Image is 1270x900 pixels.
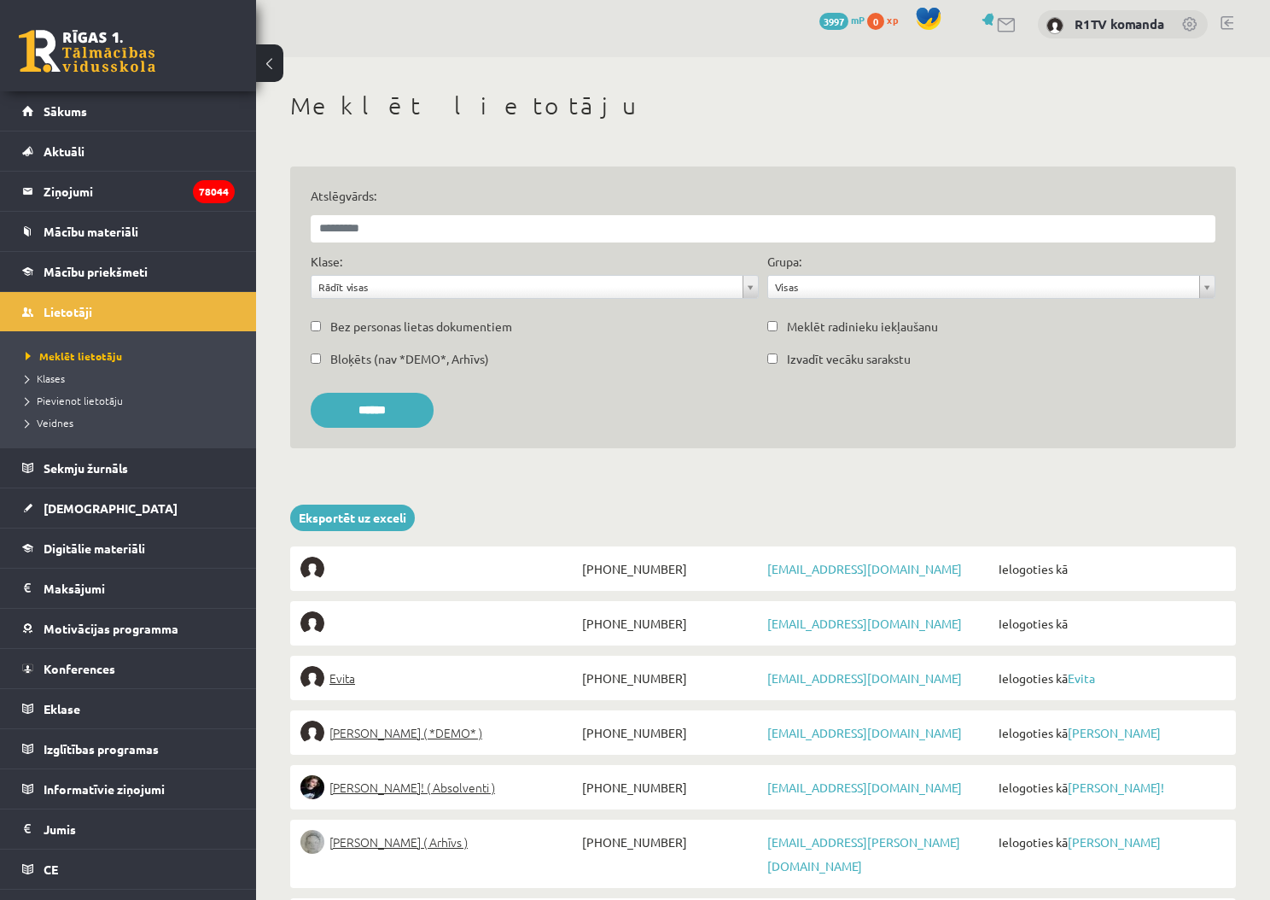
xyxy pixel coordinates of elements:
a: Evita [1068,670,1095,686]
label: Atslēgvārds: [311,187,1215,205]
img: Lelde Braune [300,830,324,854]
a: Konferences [22,649,235,688]
img: Evita [300,666,324,690]
span: Ielogoties kā [994,666,1226,690]
a: [PERSON_NAME]! [1068,780,1164,795]
a: R1TV komanda [1075,15,1164,32]
span: Mācību materiāli [44,224,138,239]
label: Meklēt radinieku iekļaušanu [787,318,938,336]
span: [PHONE_NUMBER] [578,611,763,635]
label: Klase: [311,253,342,271]
a: Ziņojumi78044 [22,172,235,211]
span: Visas [775,276,1192,298]
a: [EMAIL_ADDRESS][DOMAIN_NAME] [767,670,962,686]
span: Ielogoties kā [994,830,1226,854]
span: [PERSON_NAME]! ( Absolventi ) [329,775,495,799]
a: Pievienot lietotāju [26,393,239,408]
span: Eklase [44,701,80,716]
a: Rādīt visas [312,276,758,298]
span: Rādīt visas [318,276,736,298]
legend: Maksājumi [44,569,235,608]
span: Konferences [44,661,115,676]
a: 0 xp [867,13,906,26]
a: Lietotāji [22,292,235,331]
a: Rīgas 1. Tālmācības vidusskola [19,30,155,73]
span: Motivācijas programma [44,621,178,636]
span: Ielogoties kā [994,557,1226,581]
a: [PERSON_NAME]! ( Absolventi ) [300,775,578,799]
a: [DEMOGRAPHIC_DATA] [22,488,235,528]
a: [PERSON_NAME] [1068,834,1161,850]
a: Meklēt lietotāju [26,348,239,364]
span: Ielogoties kā [994,611,1226,635]
span: Klases [26,371,65,385]
a: Informatīvie ziņojumi [22,769,235,809]
a: [PERSON_NAME] ( *DEMO* ) [300,721,578,745]
label: Bez personas lietas dokumentiem [330,318,512,336]
span: [PHONE_NUMBER] [578,666,763,690]
span: Sekmju žurnāls [44,460,128,476]
span: Jumis [44,821,76,837]
span: 3997 [819,13,848,30]
span: Aktuāli [44,143,84,159]
span: Digitālie materiāli [44,541,145,556]
a: Izglītības programas [22,729,235,769]
label: Grupa: [767,253,801,271]
span: Izglītības programas [44,741,159,757]
a: Veidnes [26,415,239,430]
a: [EMAIL_ADDRESS][DOMAIN_NAME] [767,561,962,576]
a: Digitālie materiāli [22,529,235,568]
span: Veidnes [26,416,73,430]
a: Evita [300,666,578,690]
span: Lietotāji [44,304,92,319]
a: Eksportēt uz exceli [290,505,415,531]
span: Sākums [44,103,87,119]
a: Visas [768,276,1215,298]
span: Ielogoties kā [994,775,1226,799]
span: Meklēt lietotāju [26,349,122,363]
a: CE [22,850,235,889]
span: Pievienot lietotāju [26,394,123,407]
span: 0 [867,13,884,30]
span: [PERSON_NAME] ( *DEMO* ) [329,721,482,745]
a: 3997 mP [819,13,865,26]
span: xp [887,13,898,26]
img: Sofija Anrio-Karlauska! [300,775,324,799]
a: [PERSON_NAME] [1068,725,1161,740]
a: [EMAIL_ADDRESS][DOMAIN_NAME] [767,780,962,795]
a: [EMAIL_ADDRESS][DOMAIN_NAME] [767,725,962,740]
span: mP [851,13,865,26]
img: Elīna Elizabete Ancveriņa [300,721,324,745]
a: Jumis [22,809,235,849]
a: Klases [26,371,239,386]
label: Bloķēts (nav *DEMO*, Arhīvs) [330,350,489,368]
span: [PHONE_NUMBER] [578,721,763,745]
span: [PHONE_NUMBER] [578,775,763,799]
a: Sekmju žurnāls [22,448,235,488]
span: Evita [329,666,355,690]
legend: Ziņojumi [44,172,235,211]
i: 78044 [193,180,235,203]
span: [PHONE_NUMBER] [578,557,763,581]
a: [PERSON_NAME] ( Arhīvs ) [300,830,578,854]
label: Izvadīt vecāku sarakstu [787,350,911,368]
span: [PHONE_NUMBER] [578,830,763,854]
a: Motivācijas programma [22,609,235,648]
span: CE [44,862,58,877]
a: Maksājumi [22,569,235,608]
span: Informatīvie ziņojumi [44,781,165,797]
a: [EMAIL_ADDRESS][PERSON_NAME][DOMAIN_NAME] [767,834,960,874]
span: Ielogoties kā [994,721,1226,745]
a: Aktuāli [22,131,235,171]
h1: Meklēt lietotāju [290,91,1236,120]
span: [PERSON_NAME] ( Arhīvs ) [329,830,468,854]
span: Mācību priekšmeti [44,264,148,279]
img: R1TV komanda [1046,17,1063,34]
a: Mācību materiāli [22,212,235,251]
a: Eklase [22,689,235,728]
a: Mācību priekšmeti [22,252,235,291]
a: Sākums [22,91,235,131]
a: [EMAIL_ADDRESS][DOMAIN_NAME] [767,616,962,631]
span: [DEMOGRAPHIC_DATA] [44,500,178,516]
